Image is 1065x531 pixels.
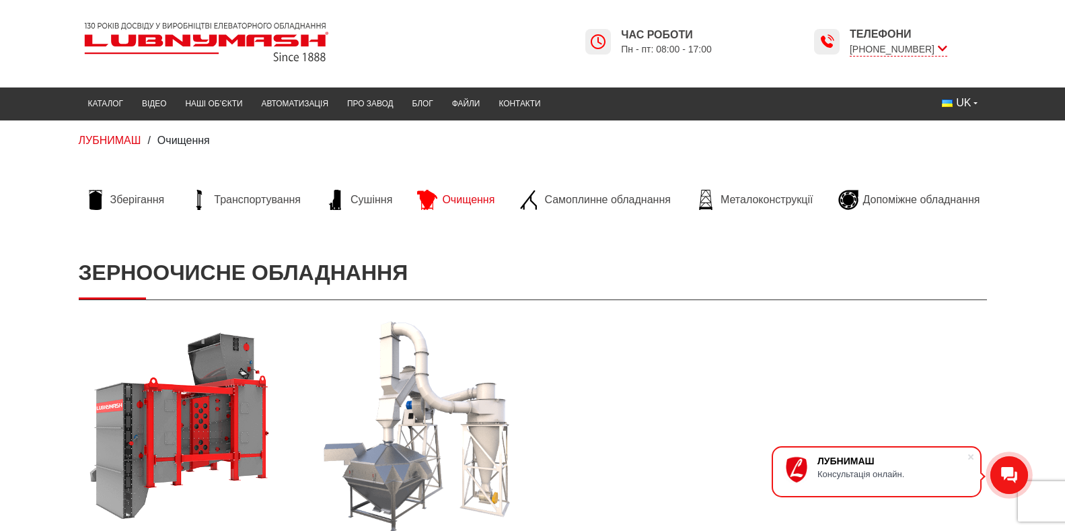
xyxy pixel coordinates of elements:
[544,192,670,207] span: Самоплинне обладнання
[689,190,819,210] a: Металоконструкції
[157,135,210,146] span: Очищення
[79,91,133,117] a: Каталог
[850,42,947,57] span: [PHONE_NUMBER]
[182,190,307,210] a: Транспортування
[817,469,967,479] div: Консультація онлайн.
[133,91,176,117] a: Відео
[319,190,399,210] a: Сушіння
[832,190,987,210] a: Допоміжне обладнання
[79,135,141,146] a: ЛУБНИМАШ
[850,27,947,42] span: Телефони
[590,34,606,50] img: Lubnymash time icon
[513,190,677,210] a: Самоплинне обладнання
[942,100,953,107] img: Українська
[819,34,835,50] img: Lubnymash time icon
[252,91,338,117] a: Автоматизація
[721,192,813,207] span: Металоконструкції
[214,192,301,207] span: Транспортування
[443,91,490,117] a: Файли
[956,96,971,110] span: UK
[338,91,402,117] a: Про завод
[863,192,980,207] span: Допоміжне обладнання
[402,91,442,117] a: Блог
[176,91,252,117] a: Наші об’єкти
[79,246,987,299] h1: Зерноочисне обладнання
[489,91,550,117] a: Контакти
[932,91,986,115] button: UK
[147,135,150,146] span: /
[351,192,392,207] span: Сушіння
[621,28,712,42] span: Час роботи
[621,43,712,56] span: Пн - пт: 08:00 - 17:00
[79,17,334,67] img: Lubnymash
[442,192,494,207] span: Очищення
[410,190,501,210] a: Очищення
[110,192,165,207] span: Зберігання
[817,456,967,466] div: ЛУБНИМАШ
[79,190,172,210] a: Зберігання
